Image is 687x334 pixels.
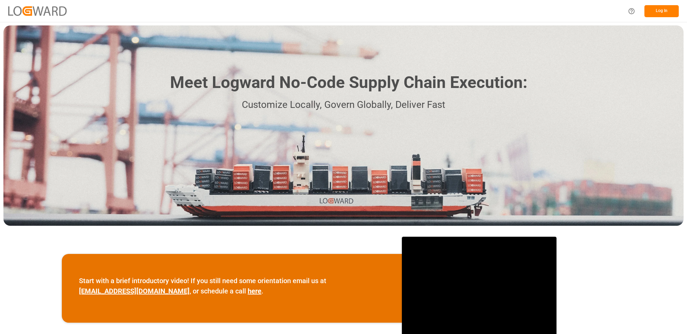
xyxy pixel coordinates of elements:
p: Start with a brief introductory video! If you still need some orientation email us at , or schedu... [79,276,385,296]
a: [EMAIL_ADDRESS][DOMAIN_NAME] [79,287,190,295]
a: here [248,287,261,295]
p: Customize Locally, Govern Globally, Deliver Fast [160,97,527,113]
button: Help Center [624,3,639,19]
button: Log In [644,5,679,17]
img: Logward_new_orange.png [8,6,67,15]
h1: Meet Logward No-Code Supply Chain Execution: [170,70,527,95]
